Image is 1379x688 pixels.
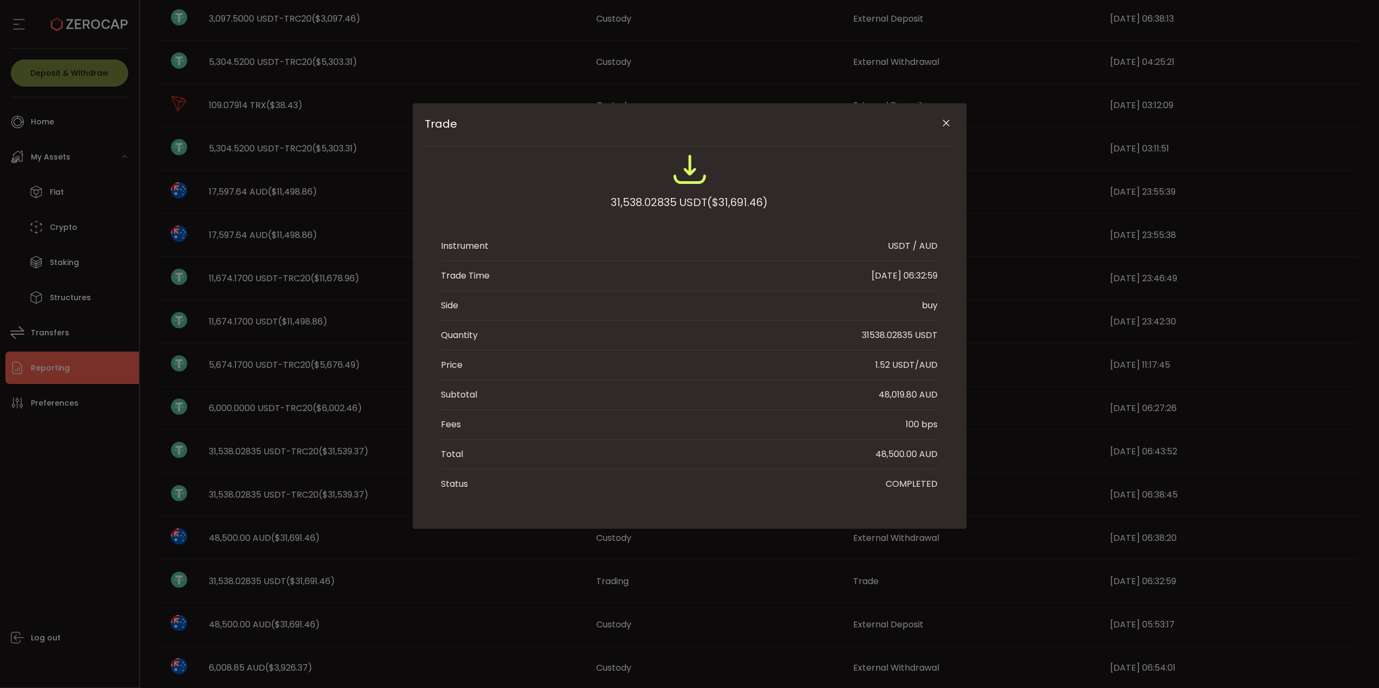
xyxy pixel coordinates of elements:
[441,329,478,342] div: Quantity
[441,448,464,461] div: Total
[441,359,463,372] div: Price
[879,388,938,401] div: 48,019.80 AUD
[425,117,901,130] span: Trade
[441,240,489,253] div: Instrument
[611,193,768,212] div: 31,538.02835 USDT
[441,269,490,282] div: Trade Time
[441,299,459,312] div: Side
[876,359,938,372] div: 1.52 USDT/AUD
[872,269,938,282] div: [DATE] 06:32:59
[413,103,967,529] div: Trade
[862,329,938,342] div: 31538.02835 USDT
[441,388,478,401] div: Subtotal
[708,193,768,212] span: ($31,691.46)
[876,448,938,461] div: 48,500.00 AUD
[441,478,469,491] div: Status
[906,418,938,431] div: 100 bps
[937,114,956,133] button: Close
[922,299,938,312] div: buy
[888,240,938,253] div: USDT / AUD
[886,478,938,491] div: COMPLETED
[441,418,461,431] div: Fees
[1325,636,1379,688] iframe: Chat Widget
